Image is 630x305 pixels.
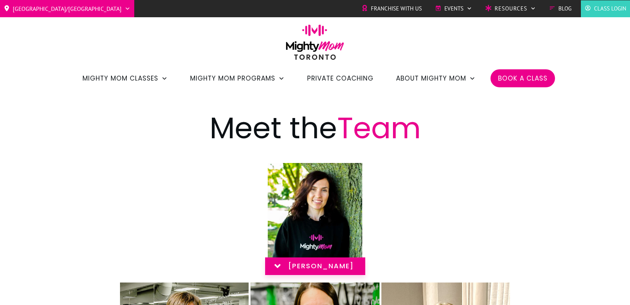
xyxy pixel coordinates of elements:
[361,3,422,14] a: Franchise with Us
[13,3,121,15] span: [GEOGRAPHIC_DATA]/[GEOGRAPHIC_DATA]
[435,3,472,14] a: Events
[190,72,275,85] span: Mighty Mom Programs
[4,3,130,15] a: [GEOGRAPHIC_DATA]/[GEOGRAPHIC_DATA]
[485,3,536,14] a: Resources
[396,72,475,85] a: About Mighty Mom
[585,3,626,14] a: Class Login
[190,72,285,85] a: Mighty Mom Programs
[396,72,466,85] span: About Mighty Mom
[549,3,571,14] a: Blog
[495,3,527,14] span: Resources
[558,3,571,14] span: Blog
[82,72,158,85] span: Mighty Mom Classes
[288,262,354,270] span: [PERSON_NAME]
[307,72,373,85] a: Private Coaching
[265,257,365,275] a: [PERSON_NAME]
[444,3,463,14] span: Events
[594,3,626,14] span: Class Login
[282,24,348,65] img: mightymom-logo-toronto
[82,72,168,85] a: Mighty Mom Classes
[337,108,421,148] span: Team
[120,110,510,155] h2: Meet the
[498,72,547,85] a: Book a Class
[268,163,362,257] img: mighty-mom-jess-headshot
[371,3,422,14] span: Franchise with Us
